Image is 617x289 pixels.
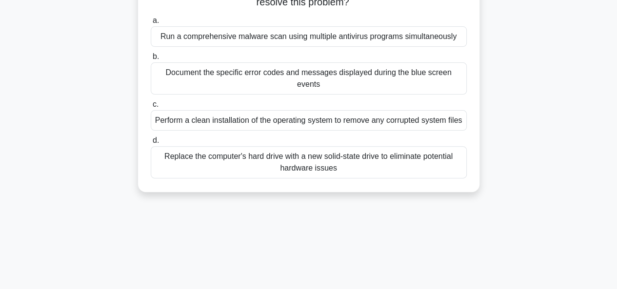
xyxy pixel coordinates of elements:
div: Perform a clean installation of the operating system to remove any corrupted system files [151,110,467,131]
span: a. [153,16,159,24]
div: Replace the computer's hard drive with a new solid-state drive to eliminate potential hardware is... [151,146,467,178]
span: c. [153,100,159,108]
div: Document the specific error codes and messages displayed during the blue screen events [151,62,467,95]
span: d. [153,136,159,144]
span: b. [153,52,159,60]
div: Run a comprehensive malware scan using multiple antivirus programs simultaneously [151,26,467,47]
